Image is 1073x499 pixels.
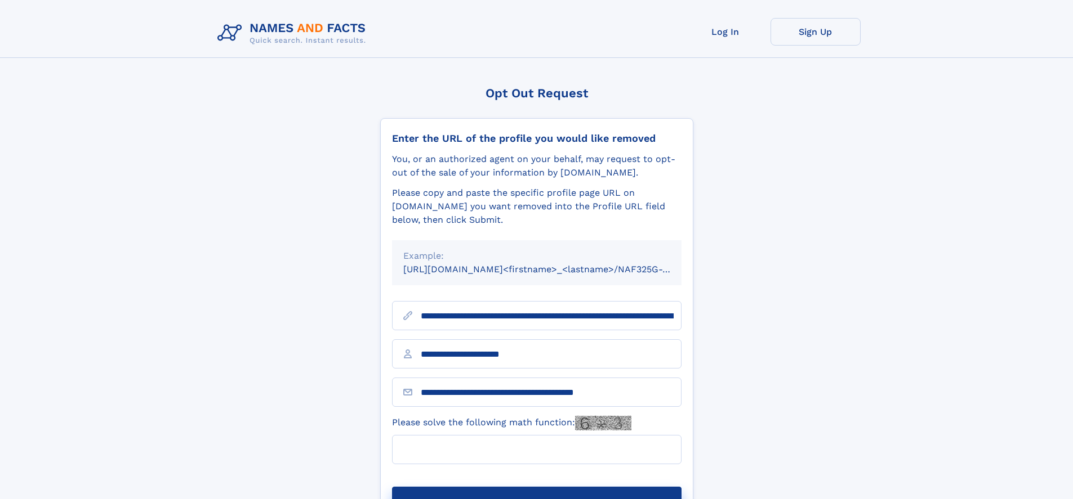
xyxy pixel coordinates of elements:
div: Enter the URL of the profile you would like removed [392,132,682,145]
div: Example: [403,249,670,263]
a: Log In [680,18,771,46]
label: Please solve the following math function: [392,416,631,430]
small: [URL][DOMAIN_NAME]<firstname>_<lastname>/NAF325G-xxxxxxxx [403,264,703,275]
a: Sign Up [771,18,861,46]
img: Logo Names and Facts [213,18,375,48]
div: You, or an authorized agent on your behalf, may request to opt-out of the sale of your informatio... [392,152,682,179]
div: Please copy and paste the specific profile page URL on [DOMAIN_NAME] you want removed into the Pr... [392,186,682,227]
div: Opt Out Request [380,86,693,100]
